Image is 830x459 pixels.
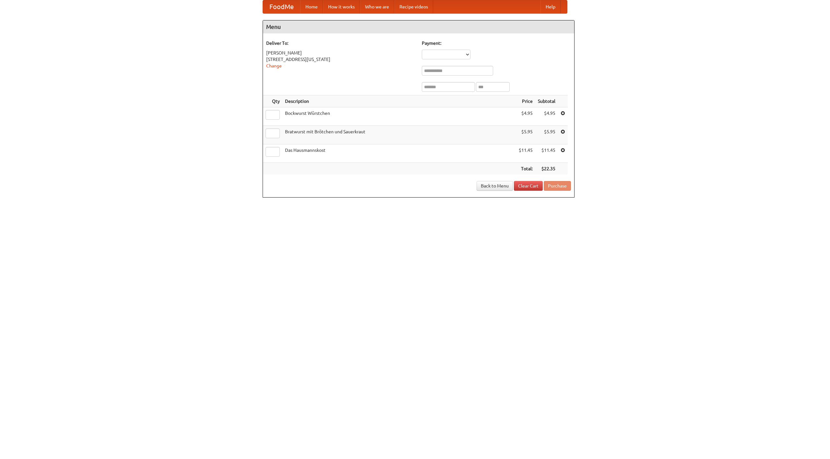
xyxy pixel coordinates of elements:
[300,0,323,13] a: Home
[535,126,558,144] td: $5.95
[394,0,433,13] a: Recipe videos
[266,50,415,56] div: [PERSON_NAME]
[422,40,571,46] h5: Payment:
[477,181,513,191] a: Back to Menu
[516,95,535,107] th: Price
[516,126,535,144] td: $5.95
[535,107,558,126] td: $4.95
[535,163,558,175] th: $22.35
[266,40,415,46] h5: Deliver To:
[535,144,558,163] td: $11.45
[323,0,360,13] a: How it works
[263,0,300,13] a: FoodMe
[282,107,516,126] td: Bockwurst Würstchen
[282,144,516,163] td: Das Hausmannskost
[263,20,574,33] h4: Menu
[544,181,571,191] button: Purchase
[516,144,535,163] td: $11.45
[535,95,558,107] th: Subtotal
[360,0,394,13] a: Who we are
[282,126,516,144] td: Bratwurst mit Brötchen und Sauerkraut
[266,56,415,63] div: [STREET_ADDRESS][US_STATE]
[263,95,282,107] th: Qty
[516,163,535,175] th: Total:
[540,0,561,13] a: Help
[516,107,535,126] td: $4.95
[266,63,282,68] a: Change
[282,95,516,107] th: Description
[514,181,543,191] a: Clear Cart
